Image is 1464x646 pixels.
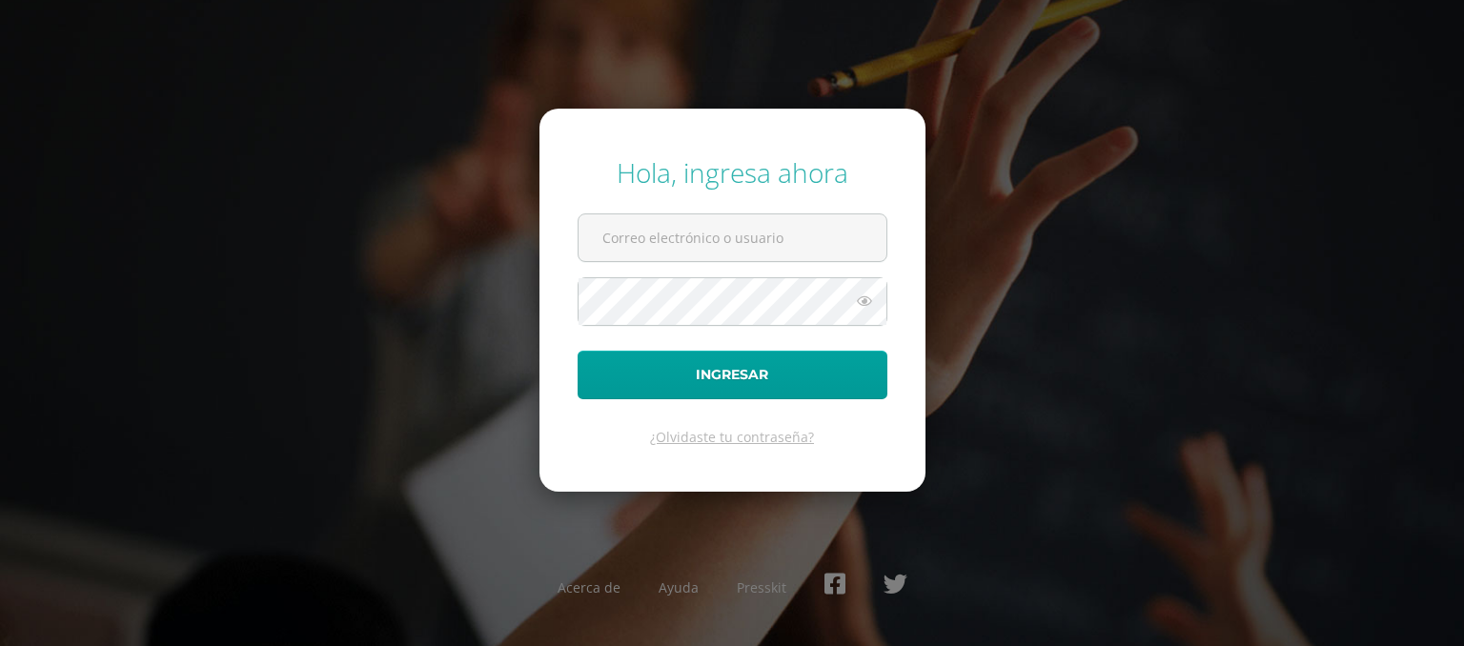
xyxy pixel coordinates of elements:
[578,154,887,191] div: Hola, ingresa ahora
[558,578,620,596] a: Acerca de
[650,428,814,446] a: ¿Olvidaste tu contraseña?
[737,578,786,596] a: Presskit
[578,351,887,399] button: Ingresar
[659,578,699,596] a: Ayuda
[579,214,886,261] input: Correo electrónico o usuario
